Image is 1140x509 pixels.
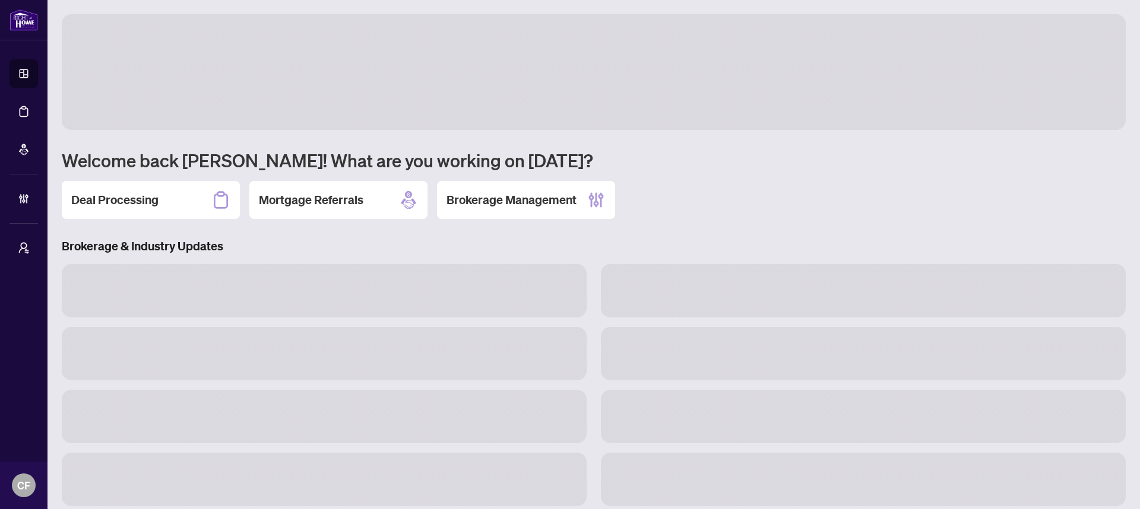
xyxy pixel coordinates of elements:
[446,192,577,208] h2: Brokerage Management
[71,192,159,208] h2: Deal Processing
[9,9,38,31] img: logo
[259,192,363,208] h2: Mortgage Referrals
[62,149,1126,171] h1: Welcome back [PERSON_NAME]! What are you working on [DATE]?
[18,242,30,254] span: user-switch
[62,238,1126,254] h3: Brokerage & Industry Updates
[17,477,30,494] span: CF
